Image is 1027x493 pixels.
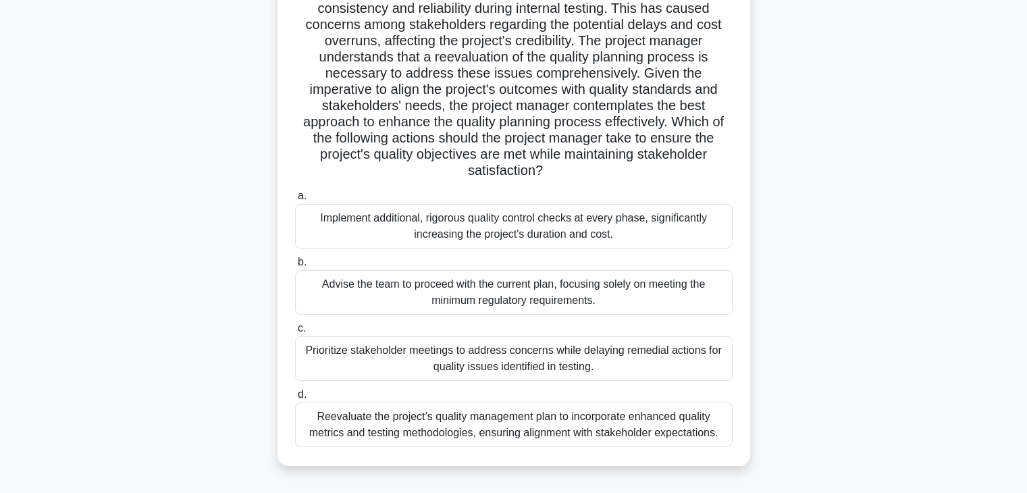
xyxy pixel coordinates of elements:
[298,256,307,267] span: b.
[295,336,733,381] div: Prioritize stakeholder meetings to address concerns while delaying remedial actions for quality i...
[295,204,733,249] div: Implement additional, rigorous quality control checks at every phase, significantly increasing th...
[298,388,307,400] span: d.
[295,270,733,315] div: Advise the team to proceed with the current plan, focusing solely on meeting the minimum regulato...
[298,322,306,334] span: c.
[298,190,307,201] span: a.
[295,403,733,447] div: Reevaluate the project’s quality management plan to incorporate enhanced quality metrics and test...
